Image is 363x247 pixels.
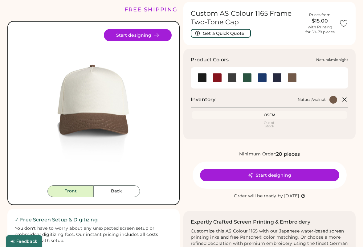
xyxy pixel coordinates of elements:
[47,185,94,197] button: Front
[191,96,215,103] h2: Inventory
[316,57,348,62] div: Natural/midnight
[191,56,229,64] h3: Product Colors
[191,29,251,38] button: Get a Quick Quote
[191,9,301,27] h1: Custom AS Colour 1165 Frame Two-Tone Cap
[305,25,335,35] div: with Printing for 50-79 pieces
[193,121,346,128] div: Out of Stock
[276,150,300,158] div: 20 pieces
[15,29,172,185] img: 1165 - Natural/walnut Front Image
[193,113,346,117] div: OSFM
[200,169,339,181] button: Start designing
[304,17,335,25] div: $15.00
[94,185,140,197] button: Back
[191,218,310,226] h2: Expertly Crafted Screen Printing & Embroidery
[15,216,172,224] h2: ✓ Free Screen Setup & Digitizing
[284,193,299,199] div: [DATE]
[298,97,326,102] div: Natural/walnut
[104,29,172,41] button: Start designing
[234,193,283,199] div: Order will be ready by
[239,151,276,157] div: Minimum Order:
[309,12,331,17] div: Prices from
[15,29,172,185] div: 1165 Style Image
[15,225,172,244] div: You don't have to worry about any unexpected screen setup or embroidery digitizing fees. Our inst...
[124,6,177,14] div: FREE SHIPPING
